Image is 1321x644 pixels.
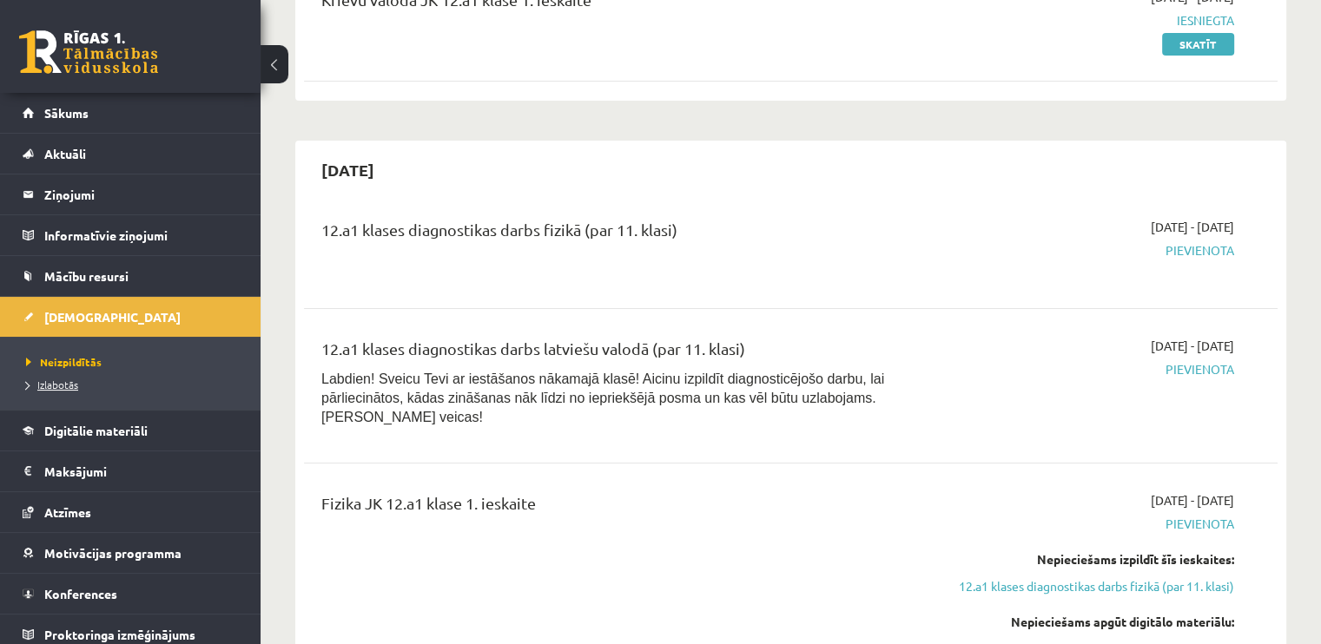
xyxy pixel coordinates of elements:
a: Maksājumi [23,451,239,491]
h2: [DATE] [304,149,392,190]
span: Iesniegta [948,11,1234,30]
a: Motivācijas programma [23,533,239,573]
span: [DATE] - [DATE] [1151,337,1234,355]
span: Labdien! Sveicu Tevi ar iestāšanos nākamajā klasē! Aicinu izpildīt diagnosticējošo darbu, lai pār... [321,371,884,424]
span: [DATE] - [DATE] [1151,218,1234,236]
a: Neizpildītās [26,354,243,370]
a: Informatīvie ziņojumi [23,215,239,255]
span: [DATE] - [DATE] [1151,491,1234,509]
a: Sākums [23,93,239,133]
div: 12.a1 klases diagnostikas darbs latviešu valodā (par 11. klasi) [321,337,921,369]
span: Digitālie materiāli [44,423,148,438]
span: Sākums [44,105,89,121]
a: 12.a1 klases diagnostikas darbs fizikā (par 11. klasi) [948,577,1234,595]
a: Konferences [23,574,239,614]
a: Atzīmes [23,492,239,532]
span: Izlabotās [26,378,78,391]
a: Ziņojumi [23,174,239,214]
a: Digitālie materiāli [23,411,239,450]
legend: Informatīvie ziņojumi [44,215,239,255]
div: Fizika JK 12.a1 klase 1. ieskaite [321,491,921,523]
span: Konferences [44,586,117,601]
a: Mācību resursi [23,256,239,296]
a: Rīgas 1. Tālmācības vidusskola [19,30,158,74]
span: Motivācijas programma [44,545,182,561]
span: Pievienota [948,360,1234,378]
a: Skatīt [1162,33,1234,56]
span: Neizpildītās [26,355,102,369]
a: Aktuāli [23,134,239,174]
span: [DEMOGRAPHIC_DATA] [44,309,181,325]
span: Aktuāli [44,146,86,161]
legend: Maksājumi [44,451,239,491]
span: Proktoringa izmēģinājums [44,627,195,642]
span: Atzīmes [44,504,91,520]
a: Izlabotās [26,377,243,392]
div: 12.a1 klases diagnostikas darbs fizikā (par 11. klasi) [321,218,921,250]
legend: Ziņojumi [44,174,239,214]
div: Nepieciešams apgūt digitālo materiālu: [948,613,1234,631]
a: [DEMOGRAPHIC_DATA] [23,297,239,337]
div: Nepieciešams izpildīt šīs ieskaites: [948,550,1234,568]
span: Mācību resursi [44,268,129,284]
span: Pievienota [948,515,1234,533]
span: Pievienota [948,241,1234,260]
